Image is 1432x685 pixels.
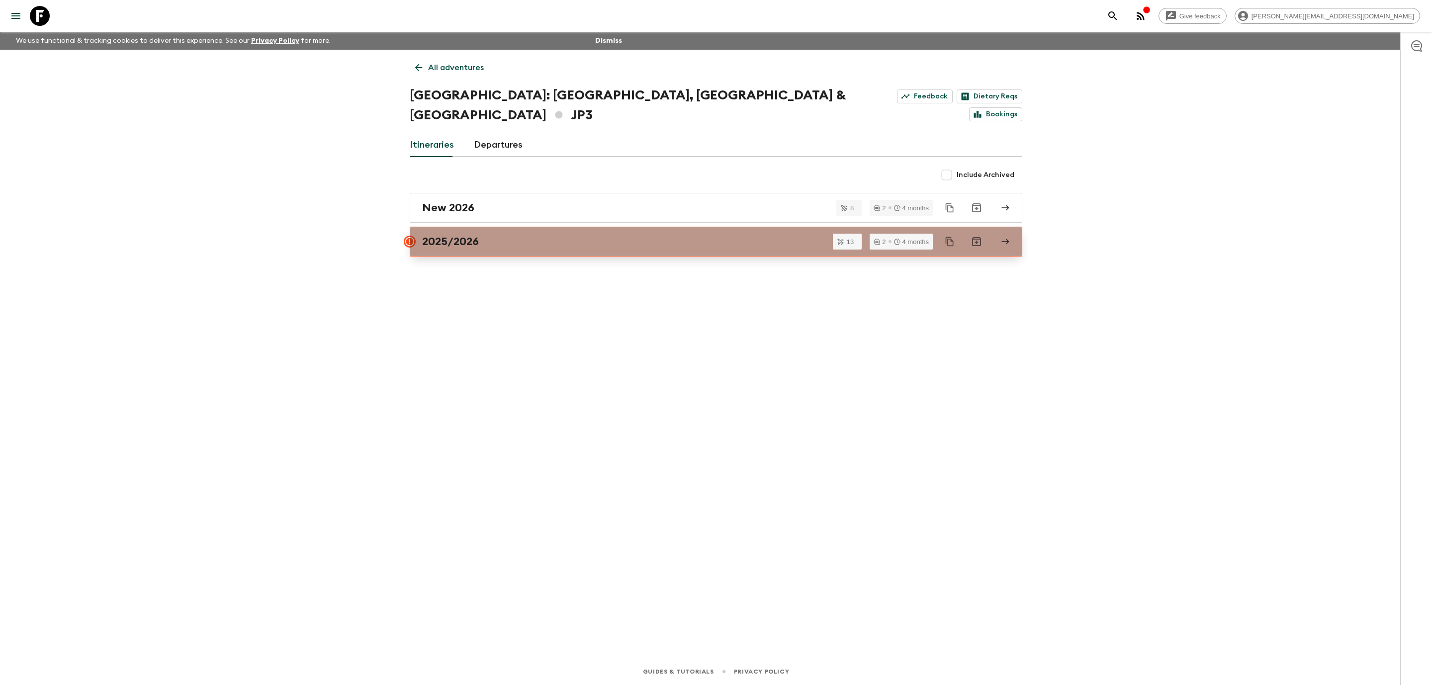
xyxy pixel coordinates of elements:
span: [PERSON_NAME][EMAIL_ADDRESS][DOMAIN_NAME] [1246,12,1420,20]
div: 4 months [894,239,929,245]
a: Guides & Tutorials [643,666,714,677]
button: search adventures [1103,6,1123,26]
button: Duplicate [941,199,959,217]
a: Privacy Policy [734,666,789,677]
a: All adventures [410,58,489,78]
a: Dietary Reqs [957,89,1022,103]
div: 2 [874,205,886,211]
button: Archive [967,198,986,218]
a: New 2026 [410,193,1022,223]
a: Privacy Policy [251,37,299,44]
button: menu [6,6,26,26]
h2: 2025/2026 [422,235,479,248]
h1: [GEOGRAPHIC_DATA]: [GEOGRAPHIC_DATA], [GEOGRAPHIC_DATA] & [GEOGRAPHIC_DATA] JP3 [410,86,877,125]
span: 8 [844,205,860,211]
a: Give feedback [1159,8,1227,24]
button: Archive [967,232,986,252]
a: Bookings [969,107,1022,121]
a: Departures [474,133,523,157]
span: 13 [841,239,860,245]
div: [PERSON_NAME][EMAIL_ADDRESS][DOMAIN_NAME] [1235,8,1420,24]
div: 2 [874,239,886,245]
a: Feedback [897,89,953,103]
button: Duplicate [941,233,959,251]
span: Include Archived [957,170,1014,180]
span: Give feedback [1174,12,1226,20]
p: All adventures [428,62,484,74]
a: 2025/2026 [410,227,1022,257]
a: Itineraries [410,133,454,157]
p: We use functional & tracking cookies to deliver this experience. See our for more. [12,32,335,50]
button: Dismiss [593,34,625,48]
h2: New 2026 [422,201,474,214]
div: 4 months [894,205,929,211]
